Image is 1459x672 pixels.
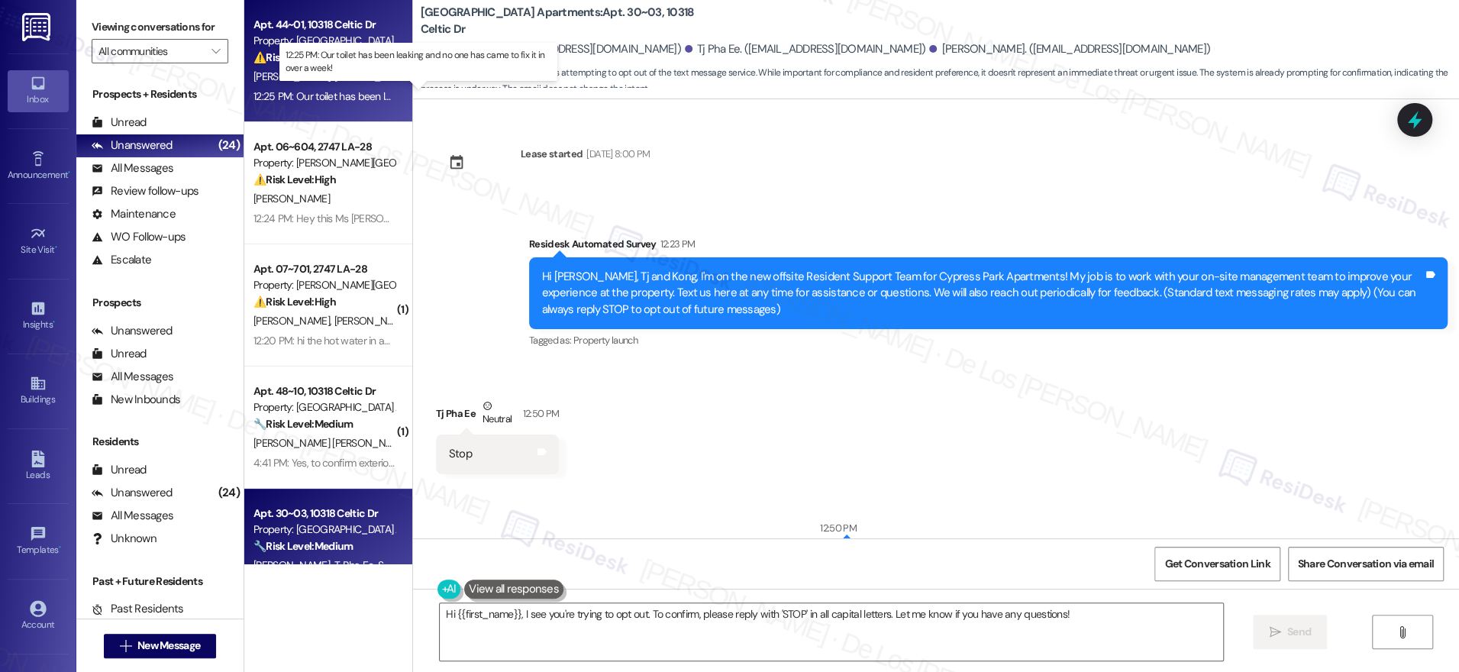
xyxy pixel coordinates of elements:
a: Account [8,596,69,637]
div: Hi [PERSON_NAME], Tj and Kong, I'm on the new offsite Resident Support Team for Cypress Park Apar... [542,269,1423,318]
textarea: Hi {{first_name}}, I see you're trying to opt out. To confirm, please reply with 'STOP' in all ca... [440,603,1223,661]
span: New Message [137,638,200,654]
strong: 🔧 Risk Level: Medium [253,539,353,553]
div: Past + Future Residents [76,573,244,590]
a: Site Visit • [8,221,69,262]
div: Apt. 48~10, 10318 Celtic Dr [253,383,395,399]
div: Unread [92,115,147,131]
button: New Message [104,634,217,658]
div: 12:25 PM: Our toilet has been leaking and no one has came to fix it in over a week! [253,89,613,103]
i:  [1396,626,1408,638]
div: 4:41 PM: Yes, to confirm exterior building strip light [253,456,471,470]
div: 12:20 PM: hi the hot water in apartment 701 dosent work [253,334,501,347]
div: Maintenance [92,206,176,222]
div: [PERSON_NAME]. ([EMAIL_ADDRESS][DOMAIN_NAME]) [929,41,1210,57]
label: Viewing conversations for [92,15,228,39]
div: Tagged as: [529,329,1448,351]
div: Tj Pha Ee [436,398,559,435]
div: Property: [PERSON_NAME][GEOGRAPHIC_DATA] Apartments [253,155,395,171]
i:  [211,45,220,57]
div: [DATE] 8:00 PM [583,146,650,162]
div: Apt. 07~701, 2747 LA-28 [253,261,395,277]
div: Unread [92,462,147,478]
a: Insights • [8,296,69,337]
a: Leads [8,446,69,487]
p: 12:25 PM: Our toilet has been leaking and no one has came to fix it in over a week! [286,49,551,75]
div: 12:24 PM: Hey this Ms [PERSON_NAME] l need to talk someone about my rent [253,212,596,225]
div: Unanswered [92,485,173,501]
span: • [59,542,61,553]
strong: ⚠️ Risk Level: High [253,173,336,186]
div: (24) [215,134,244,157]
div: Residents [76,434,244,450]
div: Property: [GEOGRAPHIC_DATA] Apartments [253,399,395,415]
input: All communities [98,39,204,63]
span: [PERSON_NAME] [253,192,330,205]
button: Get Conversation Link [1154,547,1280,581]
div: Review follow-ups [92,183,199,199]
span: Send [1287,624,1311,640]
span: • [55,242,57,253]
a: Buildings [8,370,69,412]
div: All Messages [92,160,173,176]
button: Share Conversation via email [1288,547,1444,581]
span: [PERSON_NAME] [253,69,334,83]
img: ResiDesk Logo [22,13,53,41]
span: [PERSON_NAME] [PERSON_NAME] [253,436,413,450]
div: Prospects [76,295,244,311]
span: [PERSON_NAME] [253,314,334,328]
b: [GEOGRAPHIC_DATA] Apartments: Apt. 30~03, 10318 Celtic Dr [421,5,726,37]
div: Tj Pha Ee. ([EMAIL_ADDRESS][DOMAIN_NAME]) [685,41,926,57]
span: • [53,317,55,328]
a: Inbox [8,70,69,111]
span: Property launch [573,334,638,347]
div: All Messages [92,369,173,385]
span: T. Pha Ee [334,558,377,572]
div: Unread [92,346,147,362]
div: (24) [215,481,244,505]
div: 12:50 PM [816,520,857,536]
span: [PERSON_NAME] [253,558,334,572]
a: Templates • [8,521,69,562]
div: Unanswered [92,137,173,153]
div: New Inbounds [92,392,180,408]
div: Unknown [92,531,157,547]
div: Stop [449,446,472,462]
div: Past Residents [92,601,184,617]
div: All Messages [92,508,173,524]
i:  [120,640,131,652]
strong: 🔧 Risk Level: Medium [253,417,353,431]
div: Property: [GEOGRAPHIC_DATA] Apartments [253,33,395,49]
span: Share Conversation via email [1298,556,1434,572]
strong: ⚠️ Risk Level: High [253,295,336,309]
div: Property: [PERSON_NAME][GEOGRAPHIC_DATA] Apartments [253,277,395,293]
div: Apt. 30~03, 10318 Celtic Dr [253,506,395,522]
div: Residesk Automated Survey [529,236,1448,257]
strong: ⚠️ Risk Level: High [253,50,336,64]
i:  [1269,626,1280,638]
div: 12:50 PM [518,405,559,422]
span: S. Pha [378,558,405,572]
div: Lease started [521,146,583,162]
span: • [68,167,70,178]
span: [PERSON_NAME] [334,314,410,328]
button: Send [1253,615,1327,649]
div: Prospects + Residents [76,86,244,102]
div: 12:23 PM [657,236,696,252]
div: Unanswered [92,323,173,339]
div: Apt. 44~01, 10318 Celtic Dr [253,17,395,33]
div: Property: [GEOGRAPHIC_DATA] Apartments [253,522,395,538]
span: Get Conversation Link [1164,556,1270,572]
div: Neutral [479,398,515,430]
div: Apt. 06~604, 2747 LA-28 [253,139,395,155]
span: : The resident is attempting to opt out of the text message service. While important for complian... [421,65,1459,98]
div: Escalate [92,252,151,268]
div: WO Follow-ups [92,229,186,245]
div: Suasdey Pha. ([EMAIL_ADDRESS][DOMAIN_NAME]) [421,41,681,57]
